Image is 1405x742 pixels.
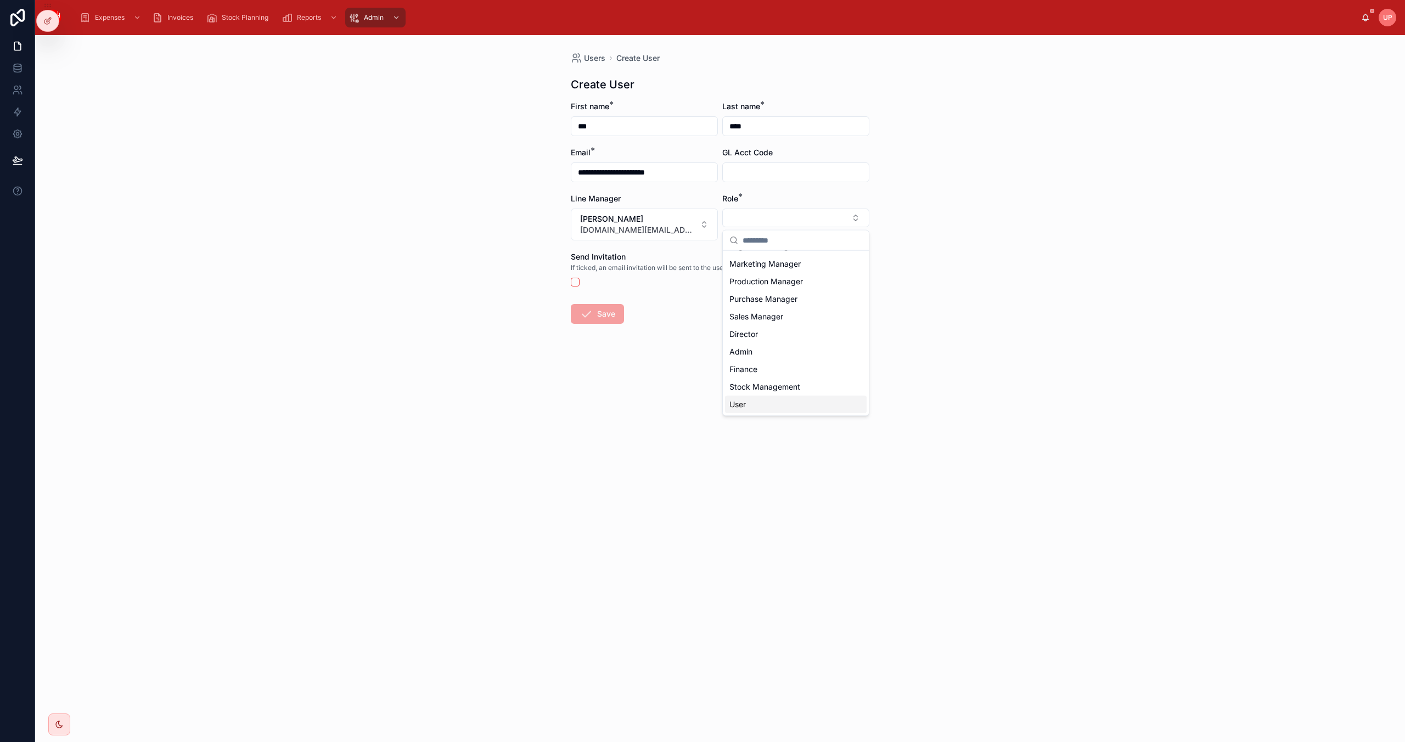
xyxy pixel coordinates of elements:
div: scrollable content [71,5,1361,30]
span: Line Manager [571,194,621,203]
span: Email [571,148,591,157]
span: Director [729,329,758,340]
span: Reports [297,13,321,22]
span: Logistics Manager [729,241,796,252]
span: Role [722,194,738,203]
span: Production Manager [729,276,803,287]
span: If ticked, an email invitation will be sent to the user to sign up and use the portal. [571,263,816,272]
span: First name [571,102,609,111]
span: UP [1383,13,1392,22]
a: Stock Planning [203,8,276,27]
span: Users [584,53,605,64]
span: Marketing Manager [729,258,801,269]
span: Admin [364,13,384,22]
a: Users [571,53,605,64]
span: Send Invitation [571,252,626,261]
a: Admin [345,8,406,27]
span: Finance [729,364,757,375]
span: Admin [729,346,752,357]
span: User [729,399,746,410]
span: Invoices [167,13,193,22]
span: Expenses [95,13,125,22]
span: Sales Manager [729,311,783,322]
div: Suggestions [723,251,869,415]
h1: Create User [571,77,634,92]
a: Create User [616,53,660,64]
span: Last name [722,102,760,111]
a: Expenses [76,8,147,27]
span: [DOMAIN_NAME][EMAIL_ADDRESS][DOMAIN_NAME] [580,224,695,235]
span: GL Acct Code [722,148,773,157]
a: Invoices [149,8,201,27]
button: Select Button [571,209,718,240]
span: Purchase Manager [729,294,797,305]
button: Select Button [722,209,869,227]
span: Stock Management [729,381,800,392]
span: Stock Planning [222,13,268,22]
a: Reports [278,8,343,27]
span: [PERSON_NAME] [580,213,695,224]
